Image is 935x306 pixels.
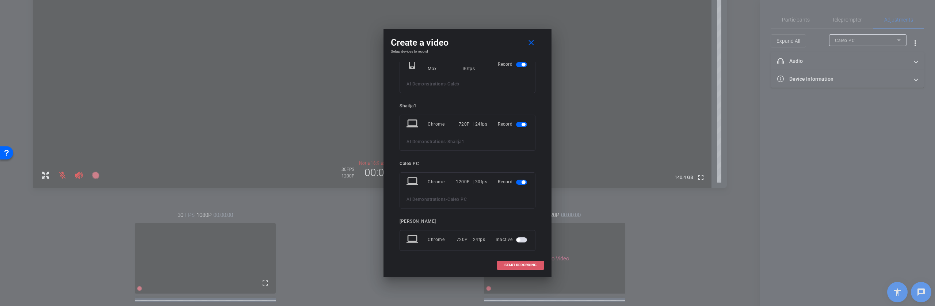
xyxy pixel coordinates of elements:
[428,118,459,131] div: Chrome
[447,139,464,144] span: Shailja1
[498,175,528,188] div: Record
[391,49,544,54] h4: Setup devices to record
[400,219,535,224] div: [PERSON_NAME]
[428,175,456,188] div: Chrome
[400,103,535,109] div: Shailja1
[407,118,420,131] mat-icon: laptop
[498,56,528,73] div: Record
[391,36,544,49] div: Create a video
[407,58,420,71] mat-icon: phone_iphone
[447,197,467,202] span: Caleb PC
[497,261,544,270] button: START RECORDING
[400,161,535,167] div: Caleb PC
[456,175,487,188] div: 1200P | 30fps
[496,233,528,246] div: Inactive
[446,81,448,87] span: -
[407,197,446,202] span: AI Demonstrations
[407,175,420,188] mat-icon: laptop
[428,233,457,246] div: Chrome
[504,263,537,267] span: START RECORDING
[498,118,528,131] div: Record
[446,139,448,144] span: -
[407,233,420,246] mat-icon: laptop
[459,118,488,131] div: 720P | 24fps
[457,233,485,246] div: 720P | 24fps
[447,81,459,87] span: Caleb
[407,81,446,87] span: AI Demonstrations
[446,197,448,202] span: -
[407,139,446,144] span: AI Demonstrations
[527,38,536,47] mat-icon: close
[428,56,461,73] div: iPhone 11 Pro Max
[461,56,487,73] div: 1080P | 30fps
